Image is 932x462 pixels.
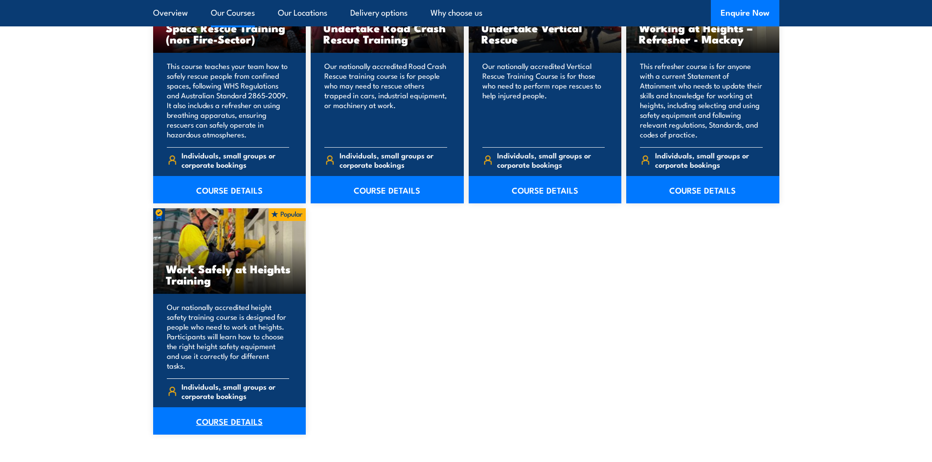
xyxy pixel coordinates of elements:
p: Our nationally accredited Vertical Rescue Training Course is for those who need to perform rope r... [482,61,605,139]
p: This refresher course is for anyone with a current Statement of Attainment who needs to update th... [640,61,763,139]
span: Individuals, small groups or corporate bookings [182,382,289,400]
a: COURSE DETAILS [469,176,622,203]
span: Individuals, small groups or corporate bookings [340,151,447,169]
span: Individuals, small groups or corporate bookings [182,151,289,169]
a: COURSE DETAILS [153,176,306,203]
h3: Work Safely at Heights Training [166,263,294,286]
a: COURSE DETAILS [153,407,306,435]
span: Individuals, small groups or corporate bookings [497,151,605,169]
span: Individuals, small groups or corporate bookings [655,151,763,169]
h3: Undertake Confined Space Rescue Training (non Fire-Sector) [166,11,294,44]
a: COURSE DETAILS [626,176,779,203]
p: This course teaches your team how to safely rescue people from confined spaces, following WHS Reg... [167,61,290,139]
a: COURSE DETAILS [311,176,464,203]
p: Our nationally accredited Road Crash Rescue training course is for people who may need to rescue ... [324,61,447,139]
h3: Undertake Vertical Rescue [481,22,609,44]
p: Our nationally accredited height safety training course is designed for people who need to work a... [167,302,290,371]
h3: Working at Heights – Refresher - Mackay [639,22,767,44]
h3: Undertake Road Crash Rescue Training [323,22,451,44]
